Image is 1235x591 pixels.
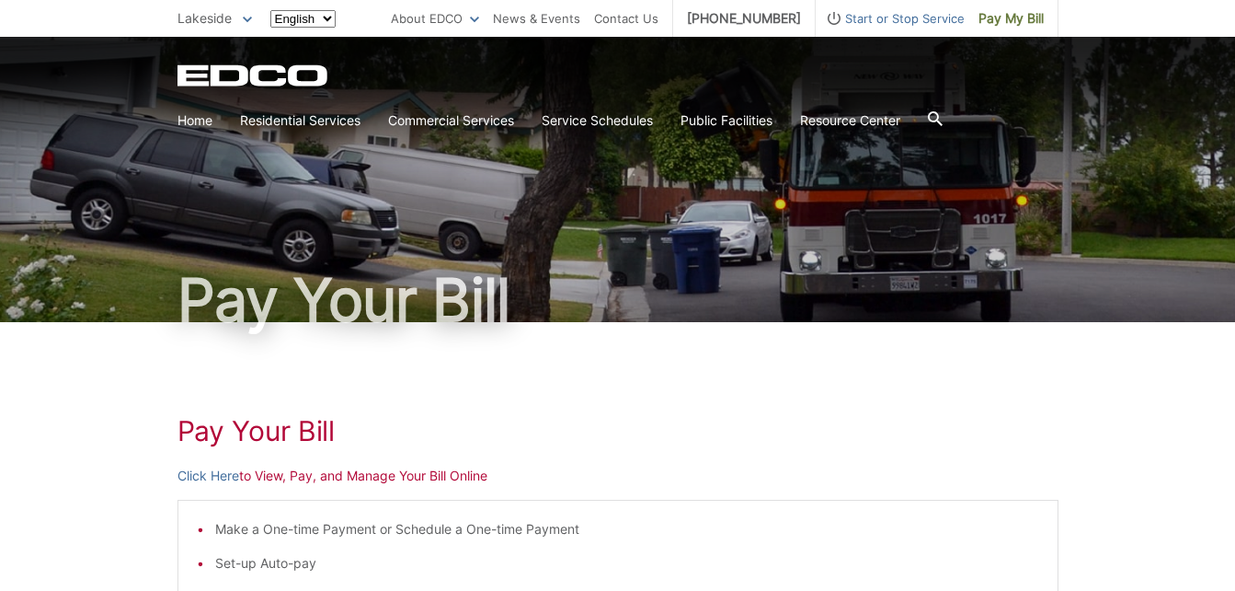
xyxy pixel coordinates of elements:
[177,64,330,87] a: EDCD logo. Return to the homepage.
[177,110,212,131] a: Home
[240,110,360,131] a: Residential Services
[177,466,1058,486] p: to View, Pay, and Manage Your Bill Online
[800,110,900,131] a: Resource Center
[177,466,239,486] a: Click Here
[493,8,580,29] a: News & Events
[215,519,1039,539] li: Make a One-time Payment or Schedule a One-time Payment
[177,10,232,26] span: Lakeside
[388,110,514,131] a: Commercial Services
[594,8,658,29] a: Contact Us
[177,271,1058,330] h1: Pay Your Bill
[177,414,1058,447] h1: Pay Your Bill
[680,110,772,131] a: Public Facilities
[270,10,336,28] select: Select a language
[542,110,653,131] a: Service Schedules
[215,553,1039,574] li: Set-up Auto-pay
[391,8,479,29] a: About EDCO
[978,8,1044,29] span: Pay My Bill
